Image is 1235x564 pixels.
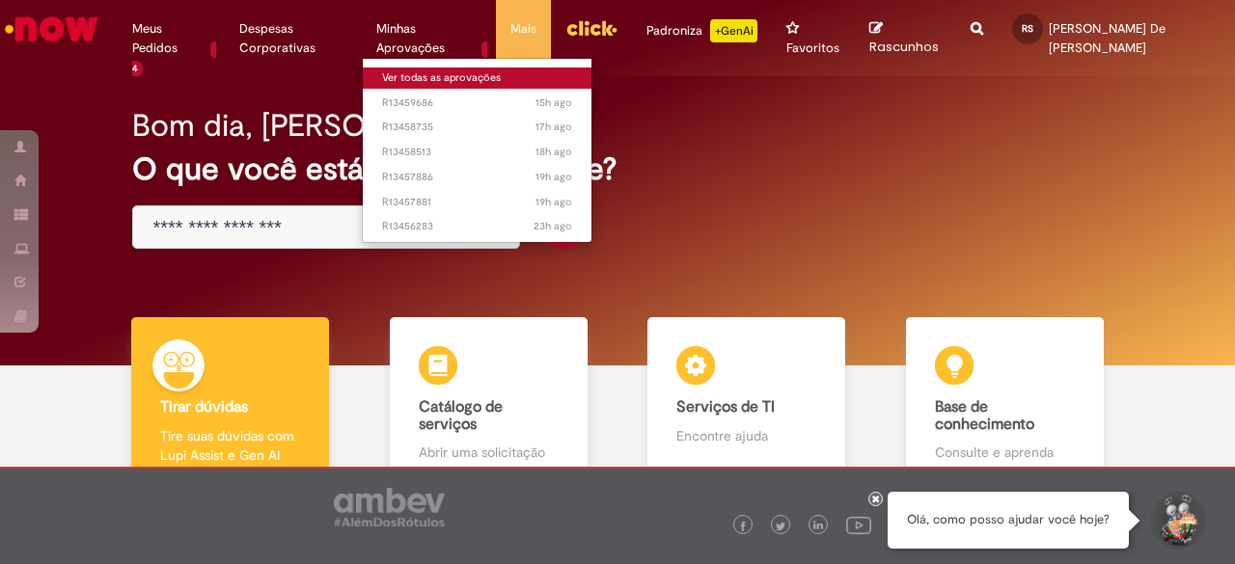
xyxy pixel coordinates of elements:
[1148,492,1206,550] button: Iniciar conversa de suporte
[376,20,445,56] font: Minhas Aprovações
[382,170,433,184] font: R13457886
[419,397,503,434] font: Catálogo de serviços
[1022,22,1033,35] font: RS
[419,443,545,461] font: Abrir uma solicitação
[362,58,593,243] ul: Minhas Aprovações
[510,20,536,37] font: Mais
[363,142,592,163] a: Aberto R13458513:
[535,95,572,110] time: 28/08/2025 17:46:56
[535,195,572,209] span: 19h ago
[715,23,754,39] font: +GenAi
[535,195,572,209] time: 28/08/2025 13:33:27
[101,317,360,484] a: Tirar dúvidas Tire suas dúvidas com Lupi Assist e Gen AI
[334,488,445,526] img: logo_footer_ambev_rotulo_gray.png
[535,120,572,134] span: 17h ago
[846,512,871,537] img: logo_footer_youtube.png
[132,106,502,146] font: Bom dia, [PERSON_NAME]
[2,10,101,48] img: Serviço agora
[535,170,572,184] span: 19h ago
[535,120,572,134] time: 28/08/2025 15:33:47
[363,117,592,138] a: Aberto R13458735:
[935,443,1054,461] font: Consulte e aprenda
[935,397,1034,434] font: Base de conhecimento
[738,522,748,531] img: logo_footer_facebook.png
[535,145,572,159] time: 28/08/2025 15:06:42
[869,38,939,56] font: Rascunhos
[535,95,572,110] span: 15h ago
[363,167,592,188] a: Aberto R13457886:
[239,20,316,56] font: Despesas Corporativas
[676,397,775,416] font: Serviços de TI
[646,22,702,39] font: Padroniza
[869,20,942,56] a: Rascunhos
[535,170,572,184] time: 28/08/2025 13:34:17
[132,149,617,189] font: O que você está procurando hoje?
[382,70,501,85] font: Ver todas as aprovações
[1049,20,1166,56] font: [PERSON_NAME] De [PERSON_NAME]
[534,219,572,233] span: 23h ago
[907,511,1110,527] font: Olá, como posso ajudar você hoje?
[617,317,876,484] a: Serviços de TI Encontre ajuda
[382,145,431,159] font: R13458513
[676,427,768,444] font: Encontre ajuda
[363,192,592,213] a: Aberto R13457881:
[382,95,433,110] font: R13459686
[160,397,248,416] font: Tirar dúvidas
[360,317,618,484] a: Catálogo de serviços Abrir uma solicitação
[363,93,592,114] a: Aberto R13459686:
[382,120,433,134] font: R13458735
[786,40,839,56] font: Favoritos
[160,427,294,464] font: Tire suas dúvidas com Lupi Assist e Gen AI
[876,317,1135,484] a: Base de conhecimento Consulte e aprenda
[776,522,785,531] img: logo_footer_twitter.png
[382,219,433,233] font: R13456283
[132,63,137,74] font: 4
[382,195,431,209] font: R13457881
[534,219,572,233] time: 28/08/2025 09:41:32
[535,145,572,159] span: 18h ago
[813,521,823,532] img: logo_footer_linkedin.png
[565,13,617,42] img: click_logo_yellow_360x200.png
[132,20,178,56] font: Meus Pedidos
[363,216,592,237] a: Aberto R13456283:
